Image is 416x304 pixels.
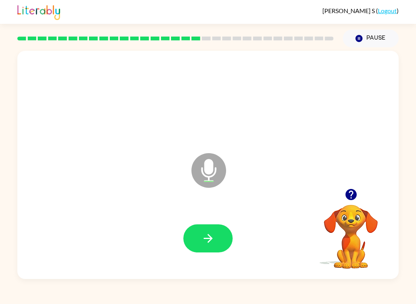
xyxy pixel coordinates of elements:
[343,30,399,47] button: Pause
[322,7,376,14] span: [PERSON_NAME] S
[312,193,389,270] video: Your browser must support playing .mp4 files to use Literably. Please try using another browser.
[17,3,60,20] img: Literably
[378,7,397,14] a: Logout
[322,7,399,14] div: ( )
